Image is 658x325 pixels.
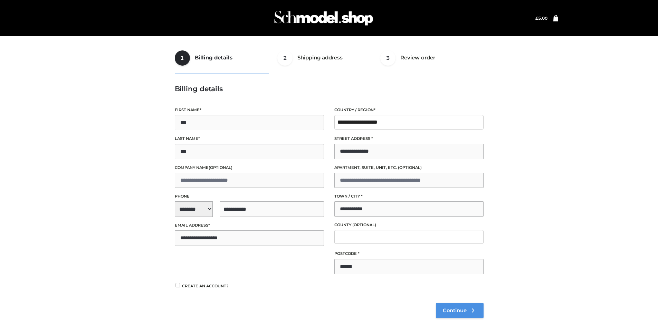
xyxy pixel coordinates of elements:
label: Postcode [334,250,484,257]
label: Last name [175,135,324,142]
span: (optional) [398,165,422,170]
label: County [334,222,484,228]
label: Town / City [334,193,484,200]
bdi: 5.00 [535,16,547,21]
label: Apartment, suite, unit, etc. [334,164,484,171]
span: Continue [443,307,467,314]
span: (optional) [209,165,232,170]
label: First name [175,107,324,113]
span: (optional) [352,222,376,227]
label: Phone [175,193,324,200]
span: £ [535,16,538,21]
img: Schmodel Admin 964 [272,4,375,32]
span: Create an account? [182,284,229,288]
a: Continue [436,303,484,318]
label: Company name [175,164,324,171]
label: Street address [334,135,484,142]
a: £5.00 [535,16,547,21]
label: Email address [175,222,324,229]
input: Create an account? [175,283,181,287]
label: Country / Region [334,107,484,113]
h3: Billing details [175,85,484,93]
